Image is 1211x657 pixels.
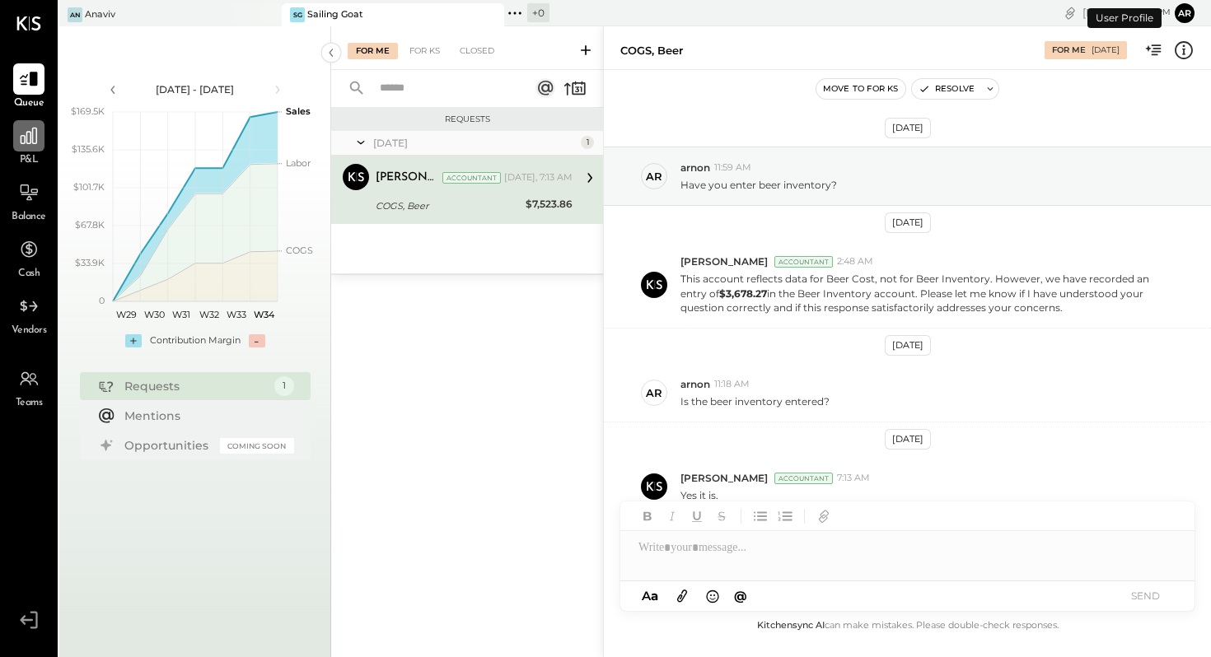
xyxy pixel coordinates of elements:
[227,309,246,320] text: W33
[286,245,313,256] text: COGS
[73,181,105,193] text: $101.7K
[1,291,57,338] a: Vendors
[680,394,830,408] p: Is the beer inventory entered?
[124,408,286,424] div: Mentions
[339,114,595,125] div: Requests
[813,506,835,527] button: Add URL
[620,43,683,58] div: COGS, Beer
[837,255,873,268] span: 2:48 AM
[12,210,46,225] span: Balance
[774,473,833,484] div: Accountant
[307,8,363,21] div: Sailing Goat
[1112,585,1178,607] button: SEND
[18,267,40,282] span: Cash
[14,96,44,111] span: Queue
[816,79,905,99] button: Move to for ks
[1082,5,1171,21] div: [DATE]
[290,7,305,22] div: SG
[12,324,47,338] span: Vendors
[220,438,294,454] div: Coming Soon
[199,309,218,320] text: W32
[376,170,439,186] div: [PERSON_NAME]
[774,506,796,527] button: Ordered List
[750,506,771,527] button: Unordered List
[401,43,448,59] div: For KS
[124,437,212,454] div: Opportunities
[71,105,105,117] text: $169.5K
[680,471,768,485] span: [PERSON_NAME]
[286,157,311,169] text: Labor
[442,172,501,184] div: Accountant
[75,219,105,231] text: $67.8K
[451,43,503,59] div: Closed
[143,309,164,320] text: W30
[1087,8,1162,28] div: User Profile
[662,506,683,527] button: Italic
[1,234,57,282] a: Cash
[714,378,750,391] span: 11:18 AM
[125,334,142,347] div: +
[686,506,708,527] button: Underline
[1,363,57,411] a: Teams
[680,488,718,502] p: Yes it is.
[253,309,274,320] text: W34
[526,196,573,212] div: $7,523.86
[75,257,105,268] text: $33.9K
[637,506,658,527] button: Bold
[912,79,981,99] button: Resolve
[348,43,398,59] div: For Me
[1062,4,1078,21] div: copy link
[885,429,931,450] div: [DATE]
[885,212,931,233] div: [DATE]
[1,120,57,168] a: P&L
[1,177,57,225] a: Balance
[376,198,521,214] div: COGS, Beer
[1052,44,1086,56] div: For Me
[286,105,311,117] text: Sales
[885,118,931,138] div: [DATE]
[373,136,577,150] div: [DATE]
[99,295,105,306] text: 0
[274,376,294,396] div: 1
[719,287,767,300] strong: $3,678.27
[172,309,190,320] text: W31
[1,63,57,111] a: Queue
[1092,44,1120,56] div: [DATE]
[527,3,549,22] div: + 0
[680,161,710,175] span: arnon
[150,334,241,347] div: Contribution Margin
[646,169,662,184] div: ar
[1157,7,1171,18] span: pm
[646,385,662,401] div: ar
[680,377,710,391] span: arnon
[249,334,265,347] div: -
[680,254,768,268] span: [PERSON_NAME]
[711,506,732,527] button: Strikethrough
[680,178,837,192] p: Have you enter beer inventory?
[85,8,115,21] div: Anaviv
[68,7,82,22] div: An
[20,153,39,168] span: P&L
[774,256,833,268] div: Accountant
[729,585,752,606] button: @
[837,472,870,485] span: 7:13 AM
[116,309,137,320] text: W29
[734,588,747,603] span: @
[637,587,663,605] button: Aa
[885,335,931,356] div: [DATE]
[1121,5,1154,21] span: 2 : 15
[651,588,658,603] span: a
[504,171,573,184] div: [DATE], 7:13 AM
[72,143,105,155] text: $135.6K
[714,161,751,175] span: 11:59 AM
[581,136,594,149] div: 1
[16,396,43,411] span: Teams
[1175,3,1195,23] button: ar
[680,272,1172,314] p: This account reflects data for Beer Cost, not for Beer Inventory. However, we have recorded an en...
[125,82,265,96] div: [DATE] - [DATE]
[124,378,266,394] div: Requests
